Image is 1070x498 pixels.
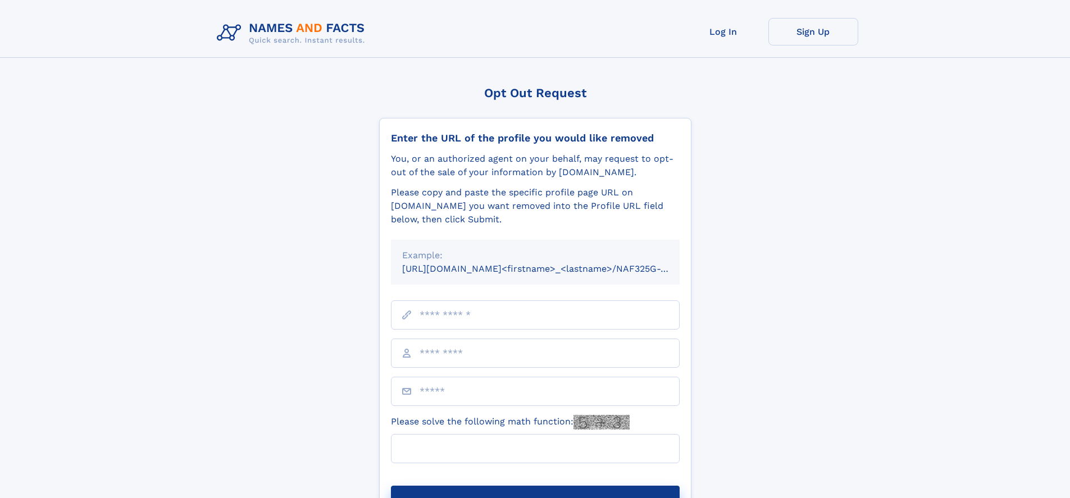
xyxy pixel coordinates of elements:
[679,18,768,45] a: Log In
[768,18,858,45] a: Sign Up
[391,132,680,144] div: Enter the URL of the profile you would like removed
[379,86,691,100] div: Opt Out Request
[402,249,668,262] div: Example:
[391,152,680,179] div: You, or an authorized agent on your behalf, may request to opt-out of the sale of your informatio...
[212,18,374,48] img: Logo Names and Facts
[391,415,630,430] label: Please solve the following math function:
[391,186,680,226] div: Please copy and paste the specific profile page URL on [DOMAIN_NAME] you want removed into the Pr...
[402,263,701,274] small: [URL][DOMAIN_NAME]<firstname>_<lastname>/NAF325G-xxxxxxxx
